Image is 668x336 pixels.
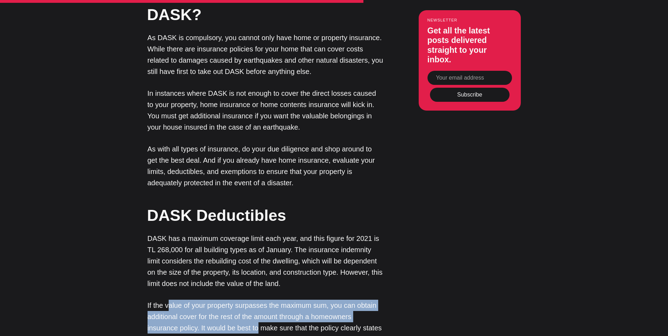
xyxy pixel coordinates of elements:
input: Your email address [427,71,512,85]
h3: Get all the latest posts delivered straight to your inbox. [427,26,512,65]
button: Subscribe [430,88,510,102]
h2: DASK Deductibles [147,204,383,226]
p: DASK has a maximum coverage limit each year, and this figure for 2021 is TL 268,000 for all build... [148,233,383,289]
p: As with all types of insurance, do your due diligence and shop around to get the best deal. And i... [148,143,383,188]
p: In instances where DASK is not enough to cover the direct losses caused to your property, home in... [148,88,383,133]
p: As DASK is compulsory, you cannot only have home or property insurance. While there are insurance... [148,32,383,77]
small: Newsletter [427,18,512,22]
